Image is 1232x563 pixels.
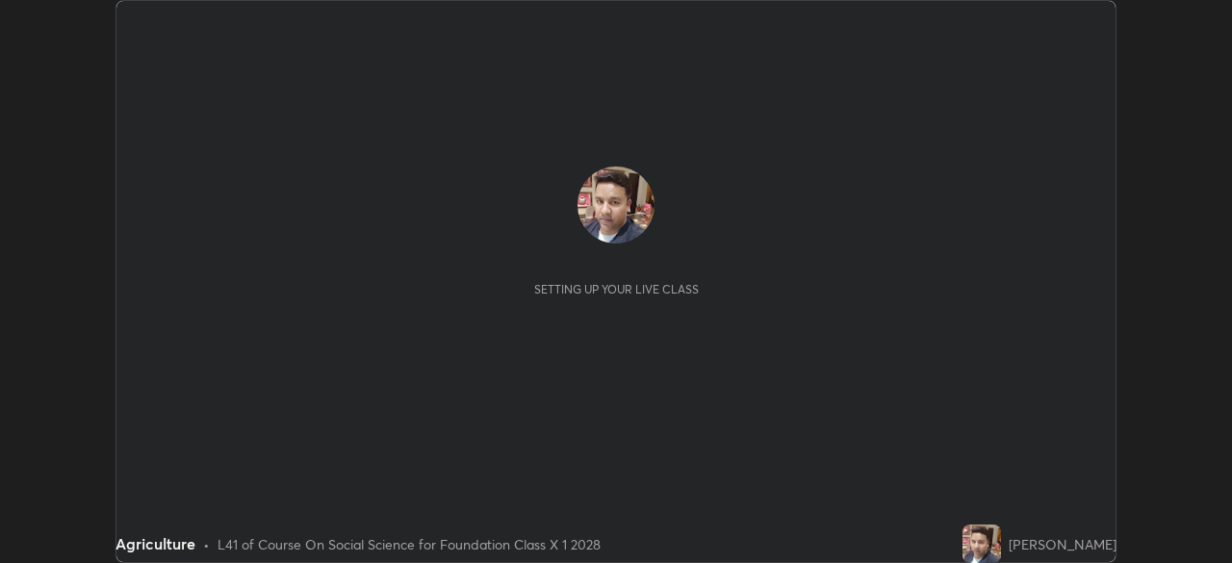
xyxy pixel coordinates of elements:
div: Agriculture [115,532,195,555]
div: Setting up your live class [534,282,699,296]
div: • [203,534,210,554]
div: [PERSON_NAME] [1009,534,1116,554]
div: L41 of Course On Social Science for Foundation Class X 1 2028 [218,534,601,554]
img: 3 [577,166,654,243]
img: 3 [962,525,1001,563]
